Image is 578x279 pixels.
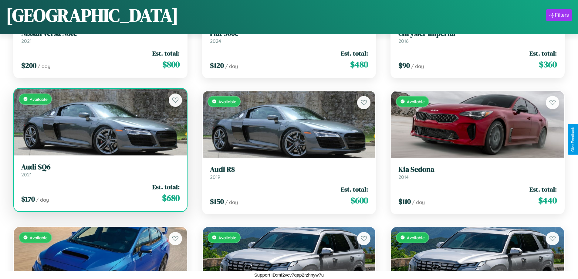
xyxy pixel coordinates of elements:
span: Available [407,235,425,240]
span: Est. total: [152,49,180,58]
span: $ 480 [350,58,368,70]
span: / day [225,63,238,69]
span: $ 200 [21,60,36,70]
span: Available [407,99,425,104]
span: Est. total: [529,185,557,194]
a: Fiat 500e2024 [210,29,368,44]
h3: Audi SQ6 [21,163,180,172]
span: $ 360 [539,58,557,70]
h3: Nissan Versa Note [21,29,180,38]
span: $ 440 [538,194,557,206]
span: Est. total: [529,49,557,58]
span: $ 110 [398,196,411,206]
span: Est. total: [152,182,180,191]
span: Available [218,235,236,240]
span: $ 170 [21,194,35,204]
span: / day [38,63,50,69]
span: Available [30,97,48,102]
span: Available [30,235,48,240]
span: / day [412,199,425,205]
span: $ 90 [398,60,410,70]
span: 2024 [210,38,221,44]
a: Chrysler Imperial2016 [398,29,557,44]
span: 2021 [21,38,32,44]
span: Available [218,99,236,104]
span: $ 120 [210,60,224,70]
div: Filters [555,12,569,18]
span: 2016 [398,38,409,44]
span: / day [36,197,49,203]
span: $ 800 [162,58,180,70]
h1: [GEOGRAPHIC_DATA] [6,3,178,28]
span: Est. total: [341,49,368,58]
span: / day [411,63,424,69]
h3: Audi R8 [210,165,368,174]
button: Filters [546,9,572,21]
span: Est. total: [341,185,368,194]
a: Kia Sedona2014 [398,165,557,180]
p: Support ID: mf2vcv7qap2rzhnyw7u [254,271,324,279]
span: 2021 [21,172,32,178]
span: / day [225,199,238,205]
a: Audi SQ62021 [21,163,180,178]
h3: Fiat 500e [210,29,368,38]
div: Give Feedback [571,127,575,152]
a: Nissan Versa Note2021 [21,29,180,44]
span: 2014 [398,174,409,180]
span: $ 150 [210,196,224,206]
span: 2019 [210,174,220,180]
h3: Kia Sedona [398,165,557,174]
span: $ 680 [162,192,180,204]
h3: Chrysler Imperial [398,29,557,38]
a: Audi R82019 [210,165,368,180]
span: $ 600 [350,194,368,206]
